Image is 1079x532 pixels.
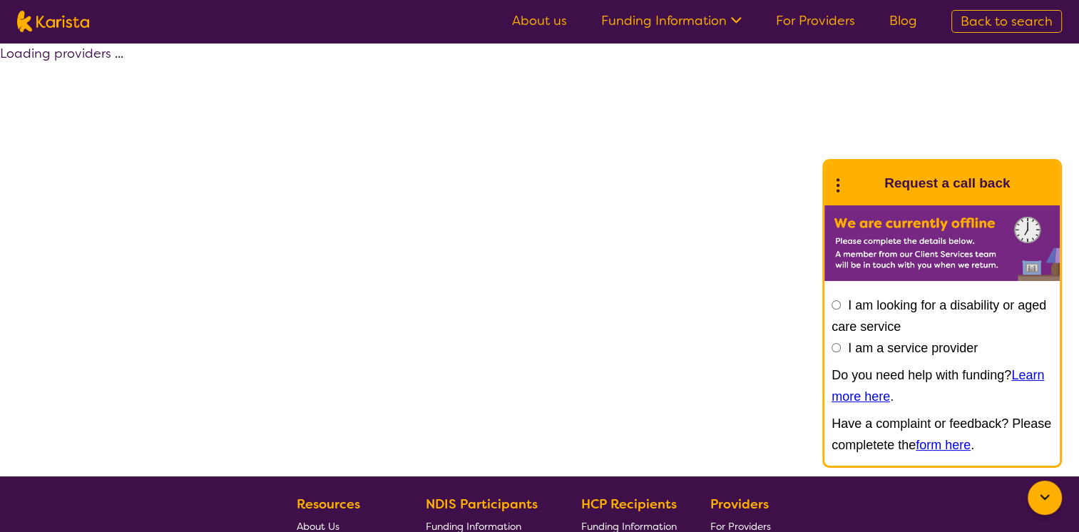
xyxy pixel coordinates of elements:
[961,13,1053,30] span: Back to search
[17,11,89,32] img: Karista logo
[776,12,855,29] a: For Providers
[889,12,917,29] a: Blog
[832,364,1053,407] p: Do you need help with funding? .
[832,298,1046,334] label: I am looking for a disability or aged care service
[884,173,1010,194] h1: Request a call back
[710,496,769,513] b: Providers
[601,12,742,29] a: Funding Information
[847,169,876,198] img: Karista
[581,496,677,513] b: HCP Recipients
[832,413,1053,456] p: Have a complaint or feedback? Please completete the .
[916,438,971,452] a: form here
[848,341,978,355] label: I am a service provider
[824,205,1060,281] img: Karista offline chat form to request call back
[512,12,567,29] a: About us
[297,496,360,513] b: Resources
[951,10,1062,33] a: Back to search
[426,496,538,513] b: NDIS Participants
